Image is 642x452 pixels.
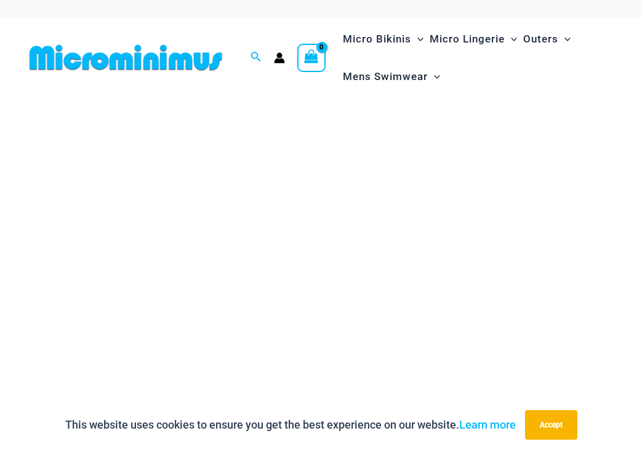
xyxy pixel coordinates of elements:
[25,44,227,71] img: MM SHOP LOGO FLAT
[525,410,577,440] button: Accept
[338,18,617,97] nav: Site Navigation
[459,418,516,431] a: Learn more
[428,61,440,92] span: Menu Toggle
[274,52,285,63] a: Account icon link
[343,61,428,92] span: Mens Swimwear
[523,23,558,55] span: Outers
[505,23,517,55] span: Menu Toggle
[340,58,443,95] a: Mens SwimwearMenu ToggleMenu Toggle
[427,20,520,58] a: Micro LingerieMenu ToggleMenu Toggle
[343,23,411,55] span: Micro Bikinis
[558,23,571,55] span: Menu Toggle
[430,23,505,55] span: Micro Lingerie
[520,20,574,58] a: OutersMenu ToggleMenu Toggle
[340,20,427,58] a: Micro BikinisMenu ToggleMenu Toggle
[411,23,423,55] span: Menu Toggle
[251,50,262,65] a: Search icon link
[65,416,516,434] p: This website uses cookies to ensure you get the best experience on our website.
[297,44,326,72] a: View Shopping Cart, empty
